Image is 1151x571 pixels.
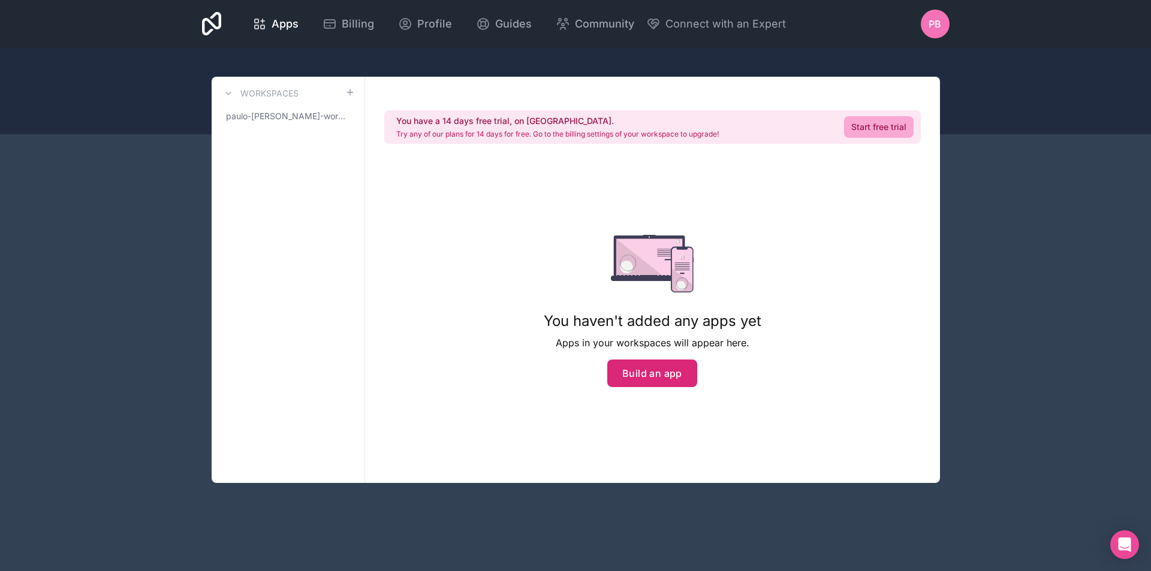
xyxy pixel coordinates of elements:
[221,86,299,101] a: Workspaces
[546,11,644,37] a: Community
[240,87,299,99] h3: Workspaces
[313,11,384,37] a: Billing
[243,11,308,37] a: Apps
[1110,530,1139,559] div: Open Intercom Messenger
[226,110,345,122] span: paulo-[PERSON_NAME]-workspace
[466,11,541,37] a: Guides
[844,116,914,138] a: Start free trial
[929,17,941,31] span: PB
[646,16,786,32] button: Connect with an Expert
[544,336,761,350] p: Apps in your workspaces will appear here.
[388,11,462,37] a: Profile
[544,312,761,331] h1: You haven't added any apps yet
[396,129,719,139] p: Try any of our plans for 14 days for free. Go to the billing settings of your workspace to upgrade!
[396,115,719,127] h2: You have a 14 days free trial, on [GEOGRAPHIC_DATA].
[611,235,694,292] img: empty state
[272,16,299,32] span: Apps
[665,16,786,32] span: Connect with an Expert
[607,359,697,387] button: Build an app
[417,16,452,32] span: Profile
[495,16,532,32] span: Guides
[342,16,374,32] span: Billing
[221,105,355,127] a: paulo-[PERSON_NAME]-workspace
[575,16,634,32] span: Community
